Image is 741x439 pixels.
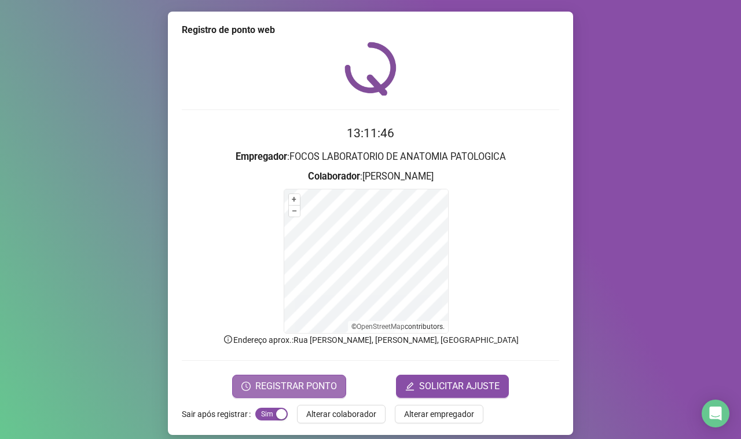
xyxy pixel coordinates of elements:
label: Sair após registrar [182,405,255,423]
button: Alterar colaborador [297,405,386,423]
span: REGISTRAR PONTO [255,379,337,393]
button: + [289,194,300,205]
li: © contributors. [351,323,445,331]
p: Endereço aprox. : Rua [PERSON_NAME], [PERSON_NAME], [GEOGRAPHIC_DATA] [182,334,559,346]
span: SOLICITAR AJUSTE [419,379,500,393]
button: – [289,206,300,217]
button: REGISTRAR PONTO [232,375,346,398]
button: Alterar empregador [395,405,483,423]
div: Open Intercom Messenger [702,400,729,427]
h3: : [PERSON_NAME] [182,169,559,184]
span: Alterar empregador [404,408,474,420]
div: Registro de ponto web [182,23,559,37]
span: Alterar colaborador [306,408,376,420]
button: editSOLICITAR AJUSTE [396,375,509,398]
time: 13:11:46 [347,126,394,140]
img: QRPoint [344,42,397,96]
a: OpenStreetMap [357,323,405,331]
strong: Colaborador [308,171,360,182]
span: edit [405,382,414,391]
h3: : FOCOS LABORATORIO DE ANATOMIA PATOLOGICA [182,149,559,164]
span: clock-circle [241,382,251,391]
span: info-circle [223,334,233,345]
strong: Empregador [236,151,287,162]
